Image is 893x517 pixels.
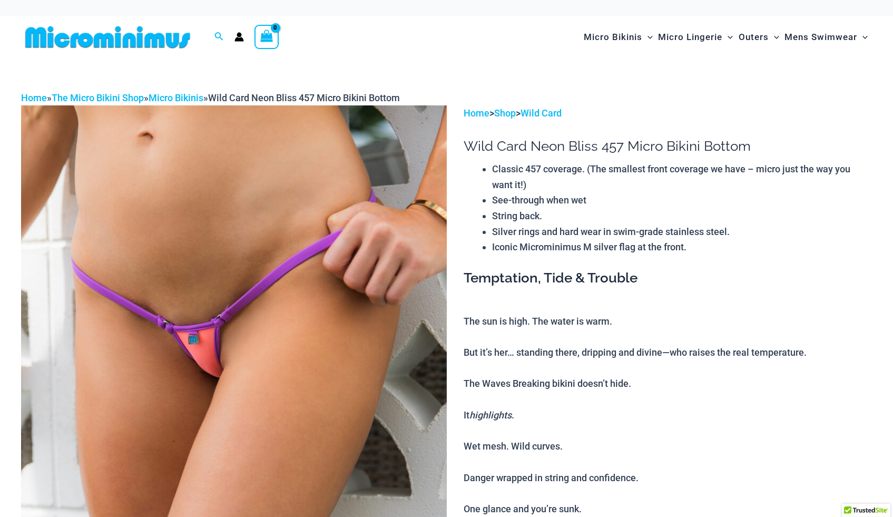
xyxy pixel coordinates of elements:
[492,239,872,255] li: Iconic Microminimus M silver flag at the front.
[464,269,872,287] h3: Temptation, Tide & Trouble
[492,192,872,208] li: See-through when wet
[521,108,562,119] a: Wild Card
[655,21,735,53] a: Micro LingerieMenu ToggleMenu Toggle
[52,92,144,103] a: The Micro Bikini Shop
[469,409,512,421] i: highlights
[769,24,779,51] span: Menu Toggle
[21,92,47,103] a: Home
[208,92,400,103] span: Wild Card Neon Bliss 457 Micro Bikini Bottom
[464,108,489,119] a: Home
[722,24,733,51] span: Menu Toggle
[782,21,870,53] a: Mens SwimwearMenu ToggleMenu Toggle
[21,25,194,49] img: MM SHOP LOGO FLAT
[736,21,782,53] a: OutersMenu ToggleMenu Toggle
[21,92,400,103] span: » » »
[584,24,642,51] span: Micro Bikinis
[857,24,868,51] span: Menu Toggle
[581,21,655,53] a: Micro BikinisMenu ToggleMenu Toggle
[214,31,224,44] a: Search icon link
[149,92,203,103] a: Micro Bikinis
[739,24,769,51] span: Outers
[658,24,722,51] span: Micro Lingerie
[464,105,872,121] p: > >
[784,24,857,51] span: Mens Swimwear
[464,138,872,154] h1: Wild Card Neon Bliss 457 Micro Bikini Bottom
[234,32,244,42] a: Account icon link
[642,24,653,51] span: Menu Toggle
[492,161,872,192] li: Classic 457 coverage. (The smallest front coverage we have – micro just the way you want it!)
[494,108,516,119] a: Shop
[254,25,279,49] a: View Shopping Cart, empty
[580,19,872,55] nav: Site Navigation
[492,208,872,224] li: String back.
[492,224,872,240] li: Silver rings and hard wear in swim-grade stainless steel.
